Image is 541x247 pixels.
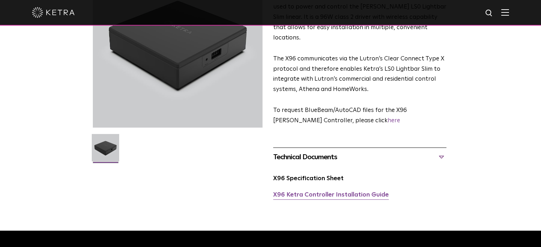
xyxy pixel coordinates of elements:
[273,107,407,124] span: ​To request BlueBeam/AutoCAD files for the X96 [PERSON_NAME] Controller, please click
[485,9,494,18] img: search icon
[273,56,444,93] span: The X96 communicates via the Lutron’s Clear Connect Type X protocol and therefore enables Ketra’s...
[92,134,119,167] img: X96-Controller-2021-Web-Square
[273,192,389,198] a: X96 Ketra Controller Installation Guide
[501,9,509,16] img: Hamburger%20Nav.svg
[388,118,400,124] a: here
[273,151,446,163] div: Technical Documents
[32,7,75,18] img: ketra-logo-2019-white
[273,176,344,182] a: X96 Specification Sheet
